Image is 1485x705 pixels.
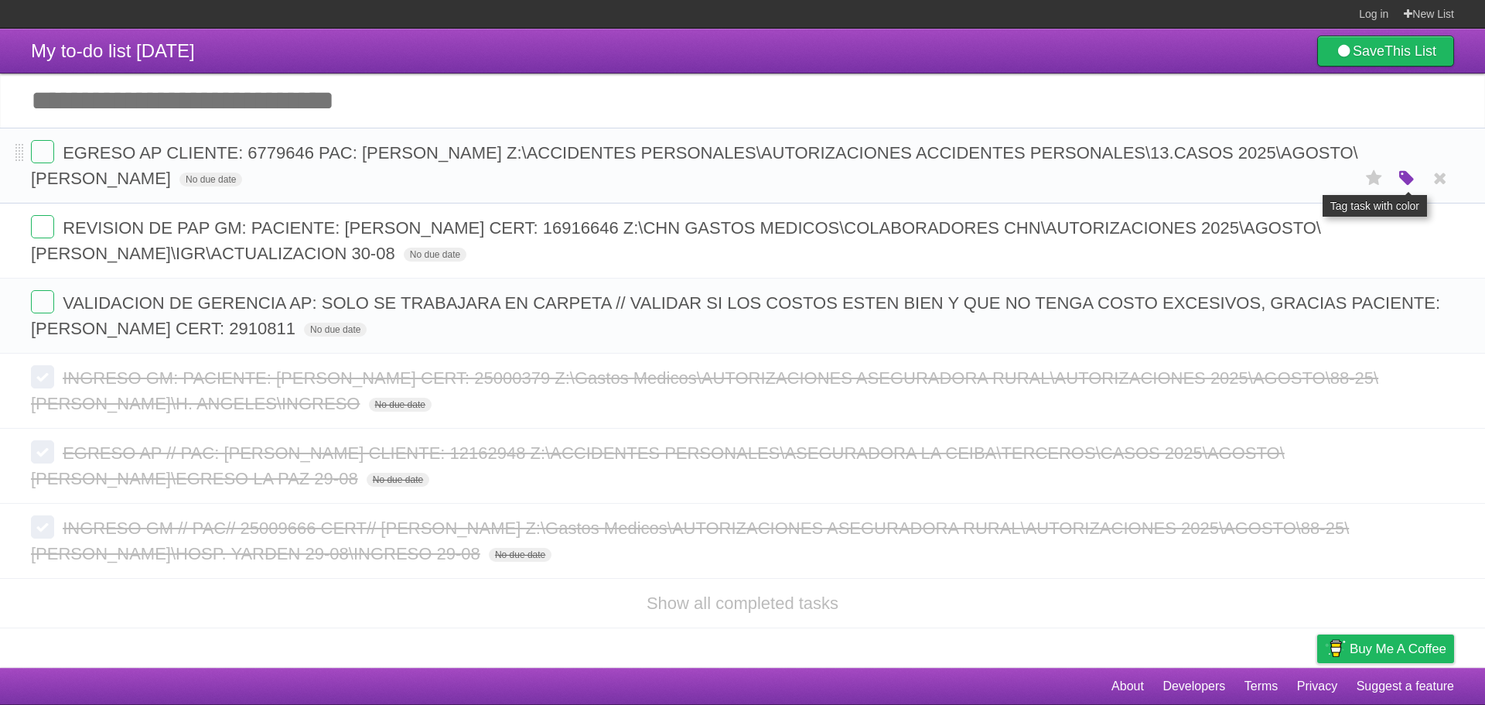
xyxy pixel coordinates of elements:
span: My to-do list [DATE] [31,40,195,61]
span: No due date [367,473,429,487]
label: Star task [1360,166,1389,191]
a: Terms [1244,672,1278,701]
label: Done [31,215,54,238]
img: Buy me a coffee [1325,635,1346,662]
label: Done [31,140,54,163]
label: Done [31,365,54,388]
span: VALIDACION DE GERENCIA AP: SOLO SE TRABAJARA EN CARPETA // VALIDAR SI LOS COSTOS ESTEN BIEN Y QUE... [31,293,1440,338]
span: INGRESO GM: PACIENTE: [PERSON_NAME] CERT: 25000379 Z:\Gastos Medicos\AUTORIZACIONES ASEGURADORA R... [31,368,1378,413]
span: No due date [304,323,367,337]
a: Privacy [1297,672,1337,701]
a: Show all completed tasks [647,594,838,613]
label: Done [31,440,54,464]
span: EGRESO AP // PAC: [PERSON_NAME] CLIENTE: 12162948 Z:\ACCIDENTES PERSONALES\ASEGURADORA LA CEIBA\T... [31,443,1285,488]
b: This List [1384,43,1436,59]
label: Done [31,290,54,313]
span: Buy me a coffee [1350,635,1446,662]
span: No due date [369,398,432,412]
a: Buy me a coffee [1317,635,1454,663]
label: Done [31,515,54,539]
span: No due date [489,548,551,562]
a: Suggest a feature [1357,672,1454,701]
a: SaveThis List [1317,36,1454,67]
a: About [1111,672,1144,701]
a: Developers [1162,672,1225,701]
span: No due date [404,248,466,262]
span: INGRESO GM // PAC// 25009666 CERT// [PERSON_NAME] Z:\Gastos Medicos\AUTORIZACIONES ASEGURADORA RU... [31,518,1349,563]
span: REVISION DE PAP GM: PACIENTE: [PERSON_NAME] CERT: 16916646 Z:\CHN GASTOS MEDICOS\COLABORADORES CH... [31,218,1321,263]
span: No due date [179,173,242,187]
span: EGRESO AP CLIENTE: 6779646 PAC: [PERSON_NAME] Z:\ACCIDENTES PERSONALES\AUTORIZACIONES ACCIDENTES ... [31,143,1358,188]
